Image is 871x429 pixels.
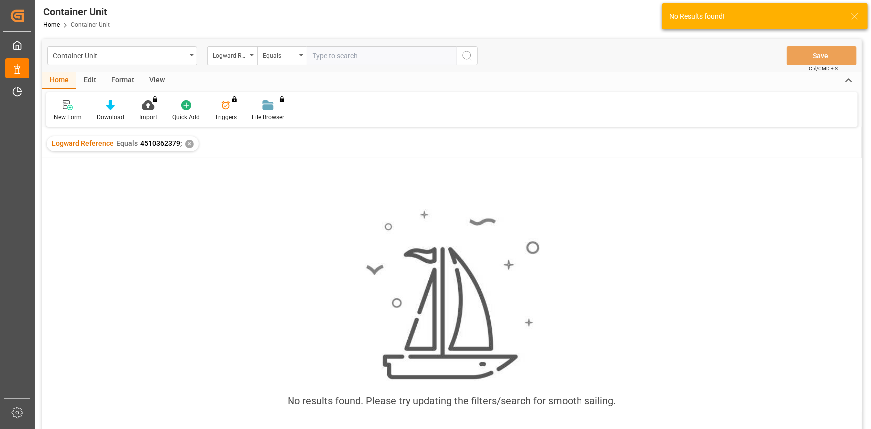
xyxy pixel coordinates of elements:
span: Equals [116,139,138,147]
div: Quick Add [172,113,200,122]
button: Save [787,46,857,65]
div: Equals [263,49,296,60]
button: open menu [257,46,307,65]
div: Container Unit [43,4,110,19]
div: View [142,72,172,89]
div: Format [104,72,142,89]
span: Ctrl/CMD + S [809,65,838,72]
div: Logward Reference [213,49,247,60]
div: ✕ [185,140,194,148]
input: Type to search [307,46,457,65]
div: No results found. Please try updating the filters/search for smooth sailing. [288,393,616,408]
div: New Form [54,113,82,122]
div: Container Unit [53,49,186,61]
div: Download [97,113,124,122]
button: open menu [207,46,257,65]
button: open menu [47,46,197,65]
span: 4510362379; [140,139,182,147]
button: search button [457,46,478,65]
img: smooth_sailing.jpeg [365,209,540,381]
a: Home [43,21,60,28]
div: Home [42,72,76,89]
span: Logward Reference [52,139,114,147]
div: No Results found! [669,11,841,22]
div: Edit [76,72,104,89]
